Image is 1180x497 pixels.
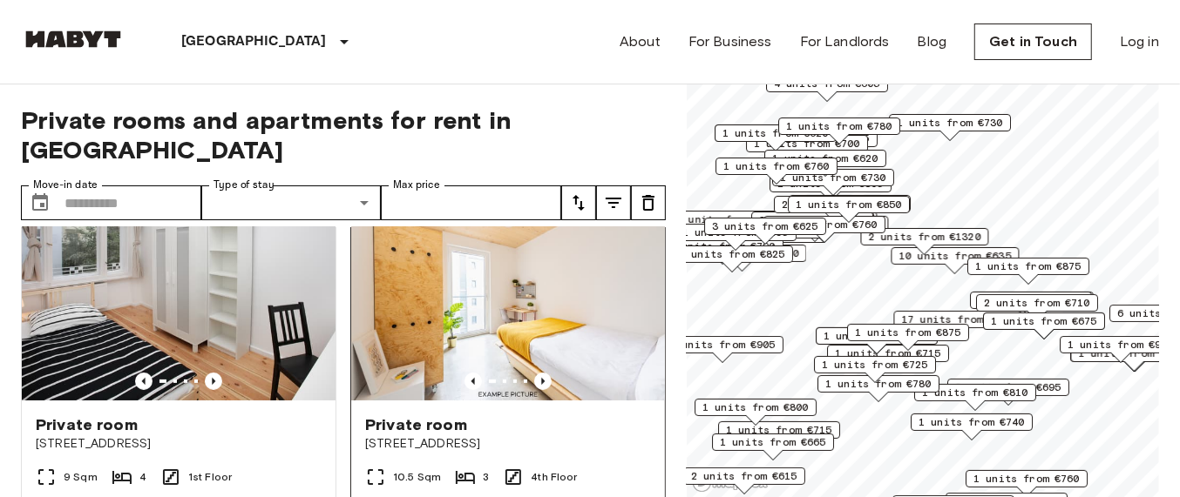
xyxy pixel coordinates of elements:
[351,191,665,400] img: Marketing picture of unit DE-01-07-009-02Q
[679,245,807,272] div: Map marker
[596,185,631,220] button: tune
[919,414,1025,430] span: 1 units from €740
[780,170,886,185] span: 1 units from €730
[691,468,797,484] span: 2 units from €615
[722,125,829,141] span: 1 units from €620
[855,325,961,340] span: 1 units from €875
[764,150,886,177] div: Map marker
[869,229,981,245] span: 2 units from €1320
[393,469,441,485] span: 10.5 Sqm
[984,295,1090,311] span: 2 units from €710
[774,196,896,223] div: Map marker
[670,212,783,227] span: 22 units from €655
[662,211,790,238] div: Map marker
[983,312,1105,339] div: Map marker
[679,246,785,262] span: 1 units from €825
[139,469,146,485] span: 4
[214,178,275,192] label: Type of stay
[181,31,327,52] p: [GEOGRAPHIC_DATA]
[772,151,878,166] span: 1 units from €620
[702,400,809,415] span: 1 units from €800
[21,30,125,48] img: Habyt
[771,217,878,232] span: 2 units from €760
[975,259,1082,274] span: 1 units from €875
[726,422,832,438] span: 1 units from €715
[976,294,1098,321] div: Map marker
[688,31,772,52] a: For Business
[531,469,577,485] span: 4th Floor
[816,327,938,354] div: Map marker
[687,245,799,261] span: 1 units from €1200
[712,218,818,234] span: 3 units from €625
[669,337,776,353] span: 1 units from €905
[947,379,1069,406] div: Map marker
[715,158,838,185] div: Map marker
[817,375,939,402] div: Map marker
[695,399,817,426] div: Map marker
[918,31,947,52] a: Blog
[978,292,1084,308] span: 1 units from €710
[683,467,805,494] div: Map marker
[825,376,932,392] span: 1 units from €780
[205,373,222,390] button: Previous image
[814,356,936,383] div: Map marker
[894,311,1022,338] div: Map marker
[847,324,969,351] div: Map marker
[64,469,98,485] span: 9 Sqm
[973,471,1080,487] span: 1 units from €760
[770,175,892,202] div: Map marker
[21,105,666,165] span: Private rooms and apartments for rent in [GEOGRAPHIC_DATA]
[824,328,930,344] span: 1 units from €835
[897,115,1003,131] span: 1 units from €730
[967,258,1089,285] div: Map marker
[778,118,900,144] div: Map marker
[704,218,826,245] div: Map marker
[751,212,873,238] div: Map marker
[800,31,890,52] a: For Landlords
[720,434,826,450] span: 1 units from €665
[483,469,489,485] span: 3
[763,216,885,243] div: Map marker
[1068,337,1174,353] span: 1 units from €970
[135,373,153,390] button: Previous image
[786,118,892,134] span: 1 units from €780
[796,197,902,212] span: 1 units from €850
[899,248,1012,264] span: 10 units from €635
[620,31,661,52] a: About
[22,191,336,400] img: Marketing picture of unit DE-01-232-03M
[365,414,467,435] span: Private room
[966,470,1088,497] div: Map marker
[661,336,783,363] div: Map marker
[970,292,1092,319] div: Map marker
[671,245,793,272] div: Map marker
[914,384,1036,411] div: Map marker
[188,469,232,485] span: 1st Floor
[991,313,1097,329] span: 1 units from €675
[902,312,1014,327] span: 17 units from €720
[835,346,941,361] span: 1 units from €715
[955,379,1061,395] span: 2 units from €695
[889,114,1011,141] div: Map marker
[911,413,1033,440] div: Map marker
[1120,31,1159,52] a: Log in
[892,247,1020,274] div: Map marker
[974,24,1092,60] a: Get in Touch
[561,185,596,220] button: tune
[393,178,440,192] label: Max price
[788,196,910,223] div: Map marker
[782,197,888,212] span: 2 units from €655
[715,124,837,151] div: Map marker
[723,158,830,174] span: 1 units from €760
[365,435,651,453] span: [STREET_ADDRESS]
[822,357,928,373] span: 1 units from €725
[33,178,98,192] label: Move-in date
[631,185,666,220] button: tune
[36,414,138,435] span: Private room
[465,373,482,390] button: Previous image
[534,373,552,390] button: Previous image
[759,212,865,228] span: 3 units from €655
[922,385,1028,400] span: 1 units from €810
[36,435,322,453] span: [STREET_ADDRESS]
[766,75,888,102] div: Map marker
[712,433,834,460] div: Map marker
